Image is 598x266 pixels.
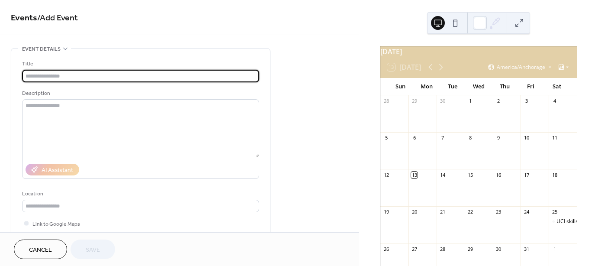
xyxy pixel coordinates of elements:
[383,246,389,252] div: 26
[413,78,439,95] div: Mon
[551,98,558,104] div: 4
[383,209,389,215] div: 19
[523,172,530,178] div: 17
[466,78,492,95] div: Wed
[411,246,418,252] div: 27
[549,218,577,225] div: UCI skills practice - Body recovery/Evidence recovery
[411,209,418,215] div: 20
[523,246,530,252] div: 31
[467,246,474,252] div: 29
[387,78,413,95] div: Sun
[467,209,474,215] div: 22
[22,189,257,198] div: Location
[411,135,418,141] div: 6
[495,135,502,141] div: 9
[523,209,530,215] div: 24
[29,246,52,255] span: Cancel
[439,246,446,252] div: 28
[383,135,389,141] div: 5
[467,135,474,141] div: 8
[495,98,502,104] div: 2
[518,78,543,95] div: Fri
[551,172,558,178] div: 18
[523,98,530,104] div: 3
[383,98,389,104] div: 28
[495,172,502,178] div: 16
[439,135,446,141] div: 7
[439,172,446,178] div: 14
[467,98,474,104] div: 1
[22,45,61,54] span: Event details
[495,246,502,252] div: 30
[551,135,558,141] div: 11
[467,172,474,178] div: 15
[32,220,80,229] span: Link to Google Maps
[495,209,502,215] div: 23
[22,89,257,98] div: Description
[411,172,418,178] div: 13
[37,10,78,26] span: / Add Event
[544,78,570,95] div: Sat
[551,209,558,215] div: 25
[14,240,67,259] button: Cancel
[439,98,446,104] div: 30
[492,78,518,95] div: Thu
[380,46,577,57] div: [DATE]
[22,59,257,68] div: Title
[383,172,389,178] div: 12
[440,78,466,95] div: Tue
[551,246,558,252] div: 1
[11,10,37,26] a: Events
[411,98,418,104] div: 29
[439,209,446,215] div: 21
[523,135,530,141] div: 10
[497,65,545,70] span: America/Anchorage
